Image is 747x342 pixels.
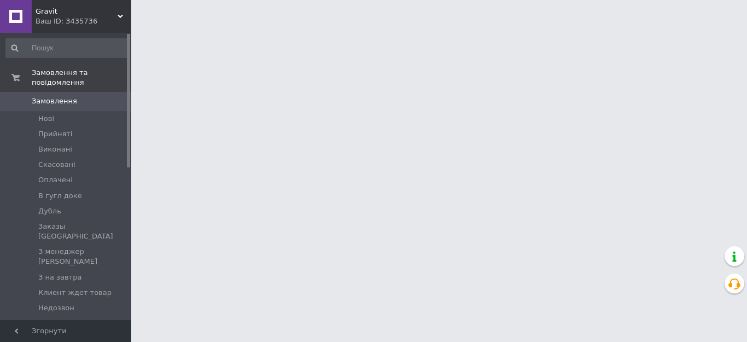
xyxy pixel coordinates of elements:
[38,247,128,266] span: З менеджер [PERSON_NAME]
[38,303,74,313] span: Недозвон
[38,206,61,216] span: Дубль
[38,288,112,298] span: Клиент ждет товар
[32,96,77,106] span: Замовлення
[38,318,100,328] span: Недозвон 2 раза
[38,160,75,170] span: Скасовані
[36,7,118,16] span: Gravit
[38,129,72,139] span: Прийняті
[38,175,73,185] span: Оплачені
[38,222,128,241] span: Заказы [GEOGRAPHIC_DATA]
[5,38,129,58] input: Пошук
[38,273,81,282] span: З на завтра
[38,114,54,124] span: Нові
[32,68,131,88] span: Замовлення та повідомлення
[38,144,72,154] span: Виконані
[36,16,131,26] div: Ваш ID: 3435736
[38,191,82,201] span: В гугл доке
